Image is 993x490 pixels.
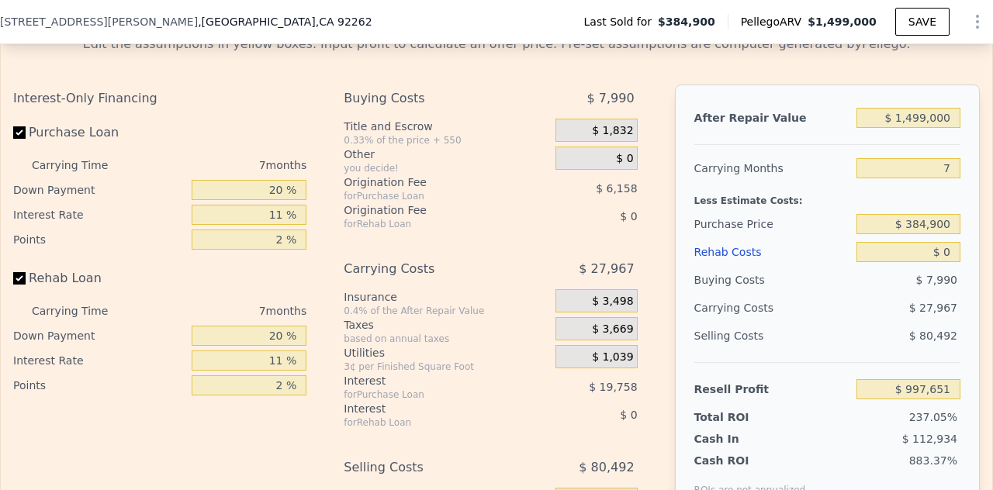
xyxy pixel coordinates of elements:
[694,104,850,132] div: After Repair Value
[344,218,516,230] div: for Rehab Loan
[344,190,516,202] div: for Purchase Loan
[586,85,634,112] span: $ 7,990
[344,317,548,333] div: Taxes
[620,409,637,421] span: $ 0
[592,350,633,364] span: $ 1,039
[344,373,516,388] div: Interest
[344,345,548,361] div: Utilities
[344,401,516,416] div: Interest
[344,202,516,218] div: Origination Fee
[344,361,548,373] div: 3¢ per Finished Square Foot
[344,119,548,134] div: Title and Escrow
[694,453,806,468] div: Cash ROI
[579,454,634,481] span: $ 80,492
[909,454,957,467] span: 883.37%
[344,416,516,429] div: for Rehab Loan
[344,388,516,401] div: for Purchase Loan
[344,305,548,317] div: 0.4% of the After Repair Value
[32,298,133,323] div: Carrying Time
[13,272,26,285] input: Rehab Loan
[344,333,548,345] div: based on annual taxes
[909,302,957,314] span: $ 27,967
[909,411,957,423] span: 237.05%
[344,134,548,147] div: 0.33% of the price + 550
[694,375,850,403] div: Resell Profit
[694,409,791,425] div: Total ROI
[344,85,516,112] div: Buying Costs
[694,322,850,350] div: Selling Costs
[620,210,637,223] span: $ 0
[344,289,548,305] div: Insurance
[13,323,185,348] div: Down Payment
[589,381,637,393] span: $ 19,758
[592,323,633,336] span: $ 3,669
[584,14,659,29] span: Last Sold for
[658,14,715,29] span: $384,900
[616,152,633,166] span: $ 0
[344,147,548,162] div: Other
[344,454,516,481] div: Selling Costs
[694,266,850,294] div: Buying Costs
[916,274,957,286] span: $ 7,990
[13,202,185,227] div: Interest Rate
[895,8,950,36] button: SAVE
[198,14,372,29] span: , [GEOGRAPHIC_DATA]
[344,174,516,190] div: Origination Fee
[13,348,185,373] div: Interest Rate
[962,6,993,37] button: Show Options
[592,124,633,138] span: $ 1,832
[13,264,185,292] label: Rehab Loan
[592,295,633,309] span: $ 3,498
[13,126,26,139] input: Purchase Loan
[596,182,637,195] span: $ 6,158
[909,330,957,342] span: $ 80,492
[694,182,960,210] div: Less Estimate Costs:
[902,433,957,445] span: $ 112,934
[808,16,877,28] span: $1,499,000
[13,227,185,252] div: Points
[316,16,372,28] span: , CA 92262
[13,85,306,112] div: Interest-Only Financing
[32,153,133,178] div: Carrying Time
[579,255,634,283] span: $ 27,967
[694,238,850,266] div: Rehab Costs
[694,431,791,447] div: Cash In
[13,178,185,202] div: Down Payment
[344,255,516,283] div: Carrying Costs
[13,35,980,53] div: Edit the assumptions in yellow boxes. Input profit to calculate an offer price. Pre-set assumptio...
[139,153,306,178] div: 7 months
[694,154,850,182] div: Carrying Months
[344,162,548,174] div: you decide!
[694,210,850,238] div: Purchase Price
[694,294,791,322] div: Carrying Costs
[13,373,185,398] div: Points
[139,298,306,323] div: 7 months
[741,14,808,29] span: Pellego ARV
[13,119,185,147] label: Purchase Loan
